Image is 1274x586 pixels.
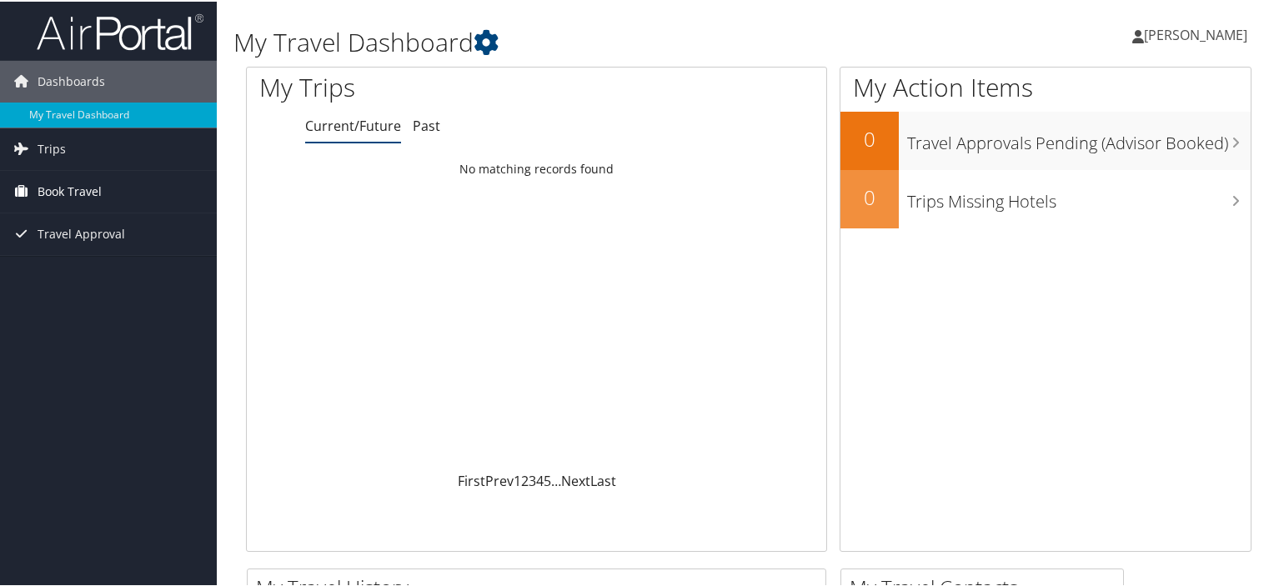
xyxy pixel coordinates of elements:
span: Dashboards [38,59,105,101]
a: 3 [529,470,536,488]
a: Past [413,115,440,133]
a: Prev [485,470,514,488]
a: 1 [514,470,521,488]
h2: 0 [840,182,899,210]
span: [PERSON_NAME] [1144,24,1247,43]
a: 0Travel Approvals Pending (Advisor Booked) [840,110,1251,168]
a: 2 [521,470,529,488]
td: No matching records found [247,153,826,183]
a: 5 [544,470,551,488]
a: First [458,470,485,488]
span: Travel Approval [38,212,125,253]
span: … [551,470,561,488]
a: Last [590,470,616,488]
h3: Trips Missing Hotels [907,180,1251,212]
span: Trips [38,127,66,168]
h1: My Travel Dashboard [233,23,920,58]
a: Current/Future [305,115,401,133]
a: 4 [536,470,544,488]
a: Next [561,470,590,488]
h2: 0 [840,123,899,152]
h1: My Trips [259,68,573,103]
h3: Travel Approvals Pending (Advisor Booked) [907,122,1251,153]
a: [PERSON_NAME] [1132,8,1264,58]
span: Book Travel [38,169,102,211]
h1: My Action Items [840,68,1251,103]
img: airportal-logo.png [37,11,203,50]
a: 0Trips Missing Hotels [840,168,1251,227]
